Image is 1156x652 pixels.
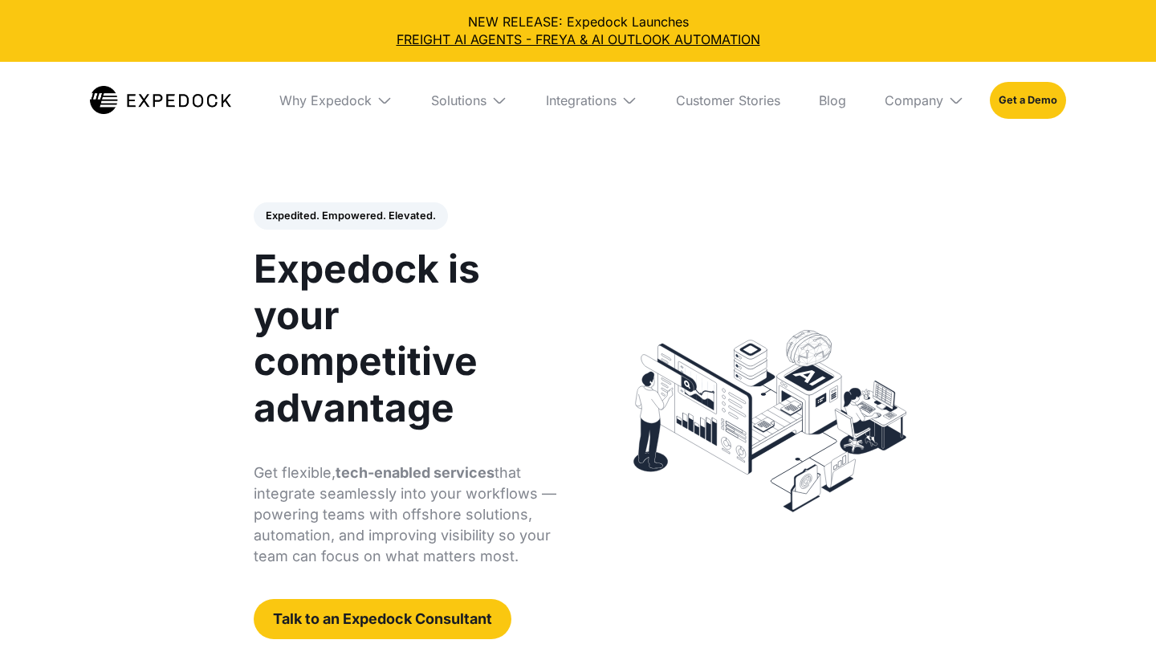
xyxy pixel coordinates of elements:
[546,92,617,108] div: Integrations
[885,92,943,108] div: Company
[431,92,486,108] div: Solutions
[13,31,1143,48] a: FREIGHT AI AGENTS - FREYA & AI OUTLOOK AUTOMATION
[663,62,793,139] a: Customer Stories
[806,62,859,139] a: Blog
[336,464,495,481] strong: tech-enabled services
[254,599,511,639] a: Talk to an Expedock Consultant
[13,13,1143,49] div: NEW RELEASE: Expedock Launches
[254,246,560,430] h1: Expedock is your competitive advantage
[254,463,560,567] p: Get flexible, that integrate seamlessly into your workflows — powering teams with offshore soluti...
[279,92,372,108] div: Why Expedock
[990,82,1066,119] a: Get a Demo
